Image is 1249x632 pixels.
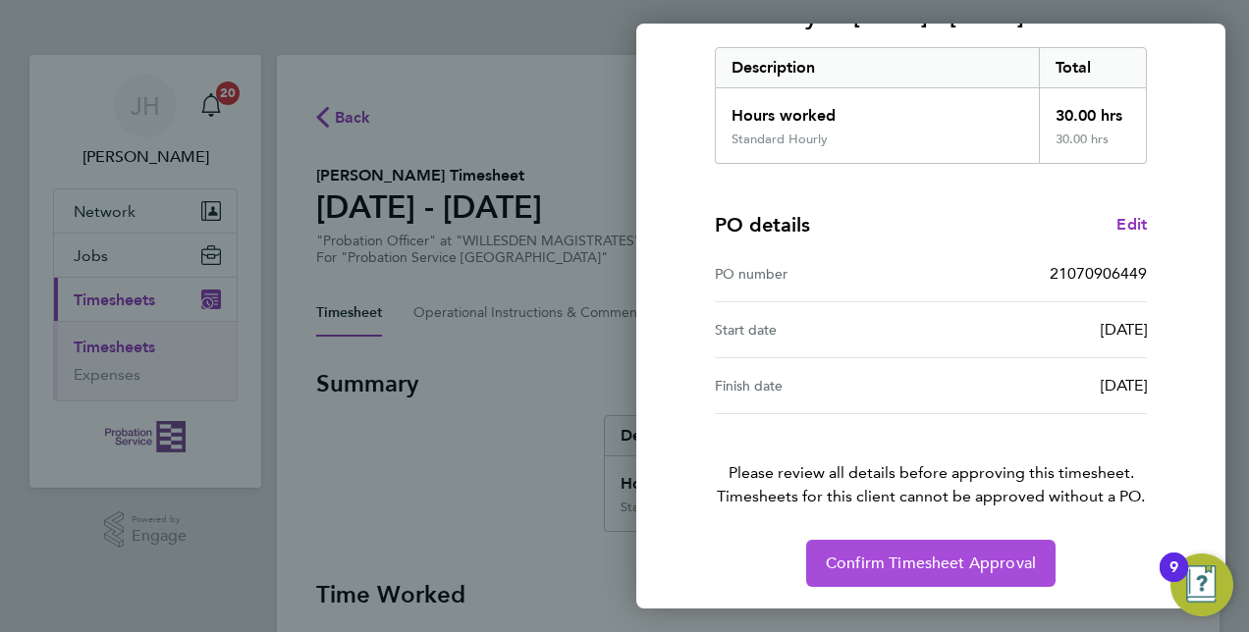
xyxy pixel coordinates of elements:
[715,211,810,238] h4: PO details
[1039,48,1147,87] div: Total
[826,553,1036,573] span: Confirm Timesheet Approval
[806,540,1056,587] button: Confirm Timesheet Approval
[1039,132,1147,163] div: 30.00 hrs
[715,374,931,397] div: Finish date
[691,485,1170,508] span: Timesheets for this client cannot be approved without a PO.
[1169,567,1178,593] div: 9
[715,318,931,342] div: Start date
[1039,88,1147,132] div: 30.00 hrs
[716,48,1039,87] div: Description
[1116,213,1147,237] a: Edit
[1116,215,1147,234] span: Edit
[1050,264,1147,283] span: 21070906449
[691,414,1170,508] p: Please review all details before approving this timesheet.
[716,88,1039,132] div: Hours worked
[931,374,1147,397] div: [DATE]
[715,262,931,286] div: PO number
[715,47,1147,164] div: Summary of 25 - 31 Aug 2025
[1170,553,1233,616] button: Open Resource Center, 9 new notifications
[931,318,1147,342] div: [DATE]
[732,132,828,147] div: Standard Hourly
